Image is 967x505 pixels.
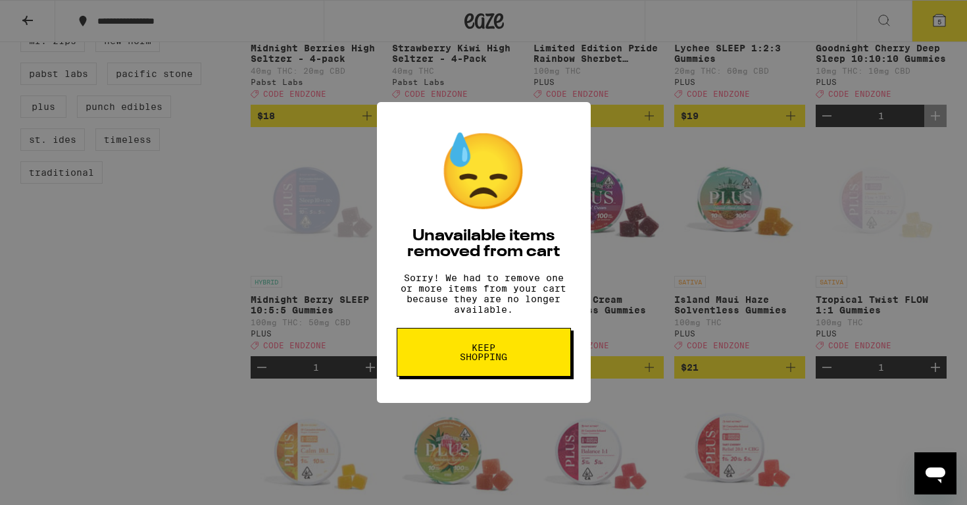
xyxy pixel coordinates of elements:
[397,273,571,315] p: Sorry! We had to remove one or more items from your cart because they are no longer available.
[450,343,518,361] span: Keep Shopping
[397,228,571,260] h2: Unavailable items removed from cart
[397,328,571,377] button: Keep Shopping
[437,128,530,215] div: 😓
[914,452,956,494] iframe: Button to launch messaging window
